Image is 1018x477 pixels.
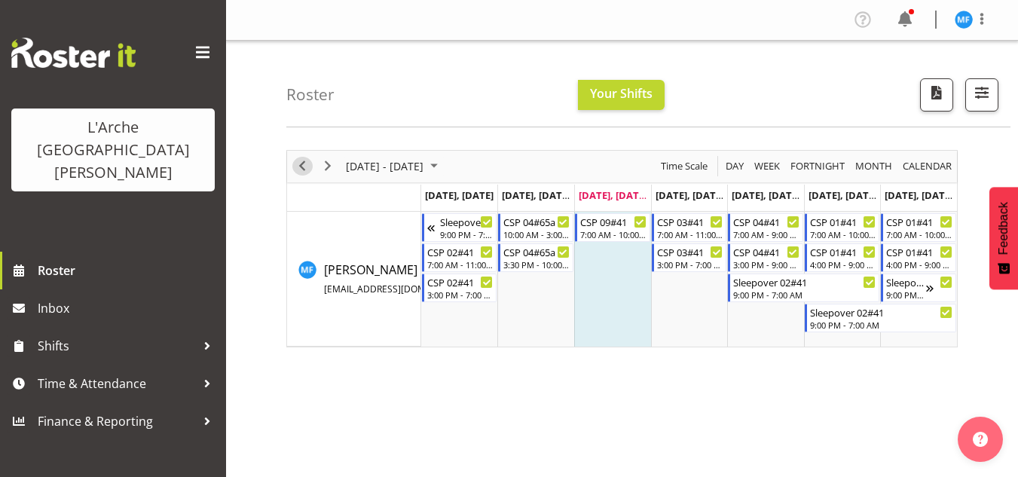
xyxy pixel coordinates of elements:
span: [PERSON_NAME] [324,261,540,296]
div: Timeline Week of August 13, 2025 [286,150,958,347]
span: [DATE] - [DATE] [344,157,425,176]
div: Melissa Fry"s event - CSP 04#65a Begin From Tuesday, August 12, 2025 at 3:30:00 PM GMT+12:00 Ends... [498,243,573,272]
button: Download a PDF of the roster according to the set date range. [920,78,953,112]
span: Fortnight [789,157,846,176]
div: CSP 09#41 [580,214,647,229]
div: 7:00 AM - 10:00 AM [580,228,647,240]
div: 7:00 AM - 10:00 AM [810,228,876,240]
button: Your Shifts [578,80,665,110]
a: [PERSON_NAME][EMAIL_ADDRESS][DOMAIN_NAME] [324,261,540,297]
button: Next [318,157,338,176]
button: Fortnight [788,157,848,176]
div: Melissa Fry"s event - CSP 04#41 Begin From Friday, August 15, 2025 at 3:00:00 PM GMT+12:00 Ends A... [728,243,803,272]
span: Finance & Reporting [38,410,196,433]
span: Shifts [38,335,196,357]
span: Roster [38,259,219,282]
div: 7:00 AM - 10:00 AM [886,228,952,240]
span: [EMAIL_ADDRESS][DOMAIN_NAME] [324,283,474,295]
button: Timeline Month [853,157,895,176]
div: 3:00 PM - 7:00 PM [657,258,723,271]
div: Melissa Fry"s event - CSP 01#41 Begin From Saturday, August 16, 2025 at 4:00:00 PM GMT+12:00 Ends... [805,243,880,272]
div: Melissa Fry"s event - CSP 04#41 Begin From Friday, August 15, 2025 at 7:00:00 AM GMT+12:00 Ends A... [728,213,803,242]
span: [DATE], [DATE] [885,188,953,202]
span: Inbox [38,297,219,320]
span: Day [724,157,745,176]
span: [DATE], [DATE] [502,188,570,202]
button: Month [900,157,955,176]
div: 4:00 PM - 9:00 PM [886,258,952,271]
div: Sleepover 02#41 [440,214,494,229]
button: Filter Shifts [965,78,998,112]
span: Time & Attendance [38,372,196,395]
div: CSP 04#41 [733,214,799,229]
div: Melissa Fry"s event - CSP 09#41 Begin From Wednesday, August 13, 2025 at 7:00:00 AM GMT+12:00 End... [575,213,650,242]
div: Melissa Fry"s event - Sleepover 02#41 Begin From Friday, August 15, 2025 at 9:00:00 PM GMT+12:00 ... [728,274,879,302]
span: Feedback [997,202,1010,255]
div: Melissa Fry"s event - Sleepover 02#41 Begin From Sunday, August 17, 2025 at 9:00:00 PM GMT+12:00 ... [881,274,956,302]
div: 9:00 PM - 7:00 AM [810,319,952,331]
div: 3:00 PM - 7:00 PM [427,289,494,301]
button: Feedback - Show survey [989,187,1018,289]
div: CSP 01#41 [886,244,952,259]
span: [DATE], [DATE] [809,188,877,202]
span: Month [854,157,894,176]
span: [DATE], [DATE] [732,188,800,202]
div: 9:00 PM - 7:00 AM [440,228,494,240]
div: next period [315,151,341,182]
div: Melissa Fry"s event - CSP 01#41 Begin From Saturday, August 16, 2025 at 7:00:00 AM GMT+12:00 Ends... [805,213,880,242]
span: calendar [901,157,953,176]
img: Rosterit website logo [11,38,136,68]
button: Previous [292,157,313,176]
div: Melissa Fry"s event - CSP 02#41 Begin From Monday, August 11, 2025 at 7:00:00 AM GMT+12:00 Ends A... [422,243,497,272]
div: CSP 01#41 [886,214,952,229]
div: Sleepover 02#41 [810,304,952,320]
div: 7:00 AM - 11:00 AM [657,228,723,240]
div: Melissa Fry"s event - CSP 02#41 Begin From Monday, August 11, 2025 at 3:00:00 PM GMT+12:00 Ends A... [422,274,497,302]
div: Melissa Fry"s event - Sleepover 02#41 Begin From Sunday, August 10, 2025 at 9:00:00 PM GMT+12:00 ... [422,213,497,242]
span: [DATE], [DATE] [579,188,647,202]
div: CSP 03#41 [657,244,723,259]
div: CSP 04#65a [503,244,570,259]
span: Week [753,157,781,176]
button: Time Scale [659,157,711,176]
div: CSP 01#41 [810,214,876,229]
div: Melissa Fry"s event - CSP 03#41 Begin From Thursday, August 14, 2025 at 7:00:00 AM GMT+12:00 Ends... [652,213,727,242]
div: Melissa Fry"s event - CSP 04#65a Begin From Tuesday, August 12, 2025 at 10:00:00 AM GMT+12:00 End... [498,213,573,242]
button: Timeline Week [752,157,783,176]
div: Melissa Fry"s event - CSP 03#41 Begin From Thursday, August 14, 2025 at 3:00:00 PM GMT+12:00 Ends... [652,243,727,272]
div: CSP 02#41 [427,274,494,289]
button: Timeline Day [723,157,747,176]
img: melissa-fry10932.jpg [955,11,973,29]
table: Timeline Week of August 13, 2025 [421,212,957,347]
div: 7:00 AM - 11:00 AM [427,258,494,271]
div: 7:00 AM - 9:00 AM [733,228,799,240]
div: Sleepover 02#41 [886,274,926,289]
td: Melissa Fry resource [287,212,421,347]
div: previous period [289,151,315,182]
div: CSP 04#65a [503,214,570,229]
div: CSP 01#41 [810,244,876,259]
div: 9:00 PM - 7:00 AM [733,289,876,301]
div: Melissa Fry"s event - CSP 01#41 Begin From Sunday, August 17, 2025 at 7:00:00 AM GMT+12:00 Ends A... [881,213,956,242]
div: 4:00 PM - 9:00 PM [810,258,876,271]
div: August 11 - 17, 2025 [341,151,447,182]
div: CSP 04#41 [733,244,799,259]
div: CSP 03#41 [657,214,723,229]
div: Melissa Fry"s event - CSP 01#41 Begin From Sunday, August 17, 2025 at 4:00:00 PM GMT+12:00 Ends A... [881,243,956,272]
div: 9:00 PM - 7:00 AM [886,289,926,301]
span: [DATE], [DATE] [425,188,494,202]
h4: Roster [286,86,335,103]
div: 10:00 AM - 3:00 PM [503,228,570,240]
div: Melissa Fry"s event - Sleepover 02#41 Begin From Saturday, August 16, 2025 at 9:00:00 PM GMT+12:0... [805,304,956,332]
div: CSP 02#41 [427,244,494,259]
div: L'Arche [GEOGRAPHIC_DATA][PERSON_NAME] [26,116,200,184]
div: 3:30 PM - 10:00 PM [503,258,570,271]
div: Sleepover 02#41 [733,274,876,289]
img: help-xxl-2.png [973,432,988,447]
span: Your Shifts [590,85,653,102]
span: [DATE], [DATE] [656,188,724,202]
div: 3:00 PM - 9:00 PM [733,258,799,271]
span: Time Scale [659,157,709,176]
button: August 2025 [344,157,445,176]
